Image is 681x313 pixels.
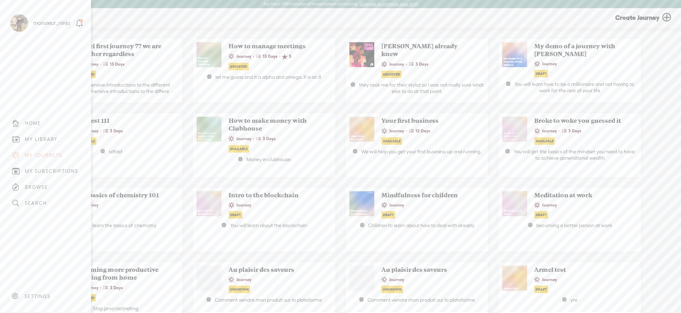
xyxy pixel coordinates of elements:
div: MY LIBRARY [25,136,58,142]
div: HOME [25,120,41,126]
div: MY SUBSCRIPTIONS [25,168,78,174]
div: SEARCH [25,200,47,206]
div: SETTINGS [25,293,50,300]
div: MY JOURNEYS [25,152,62,158]
div: monsieur_ninja [33,20,70,27]
div: BROWSE [25,184,48,190]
